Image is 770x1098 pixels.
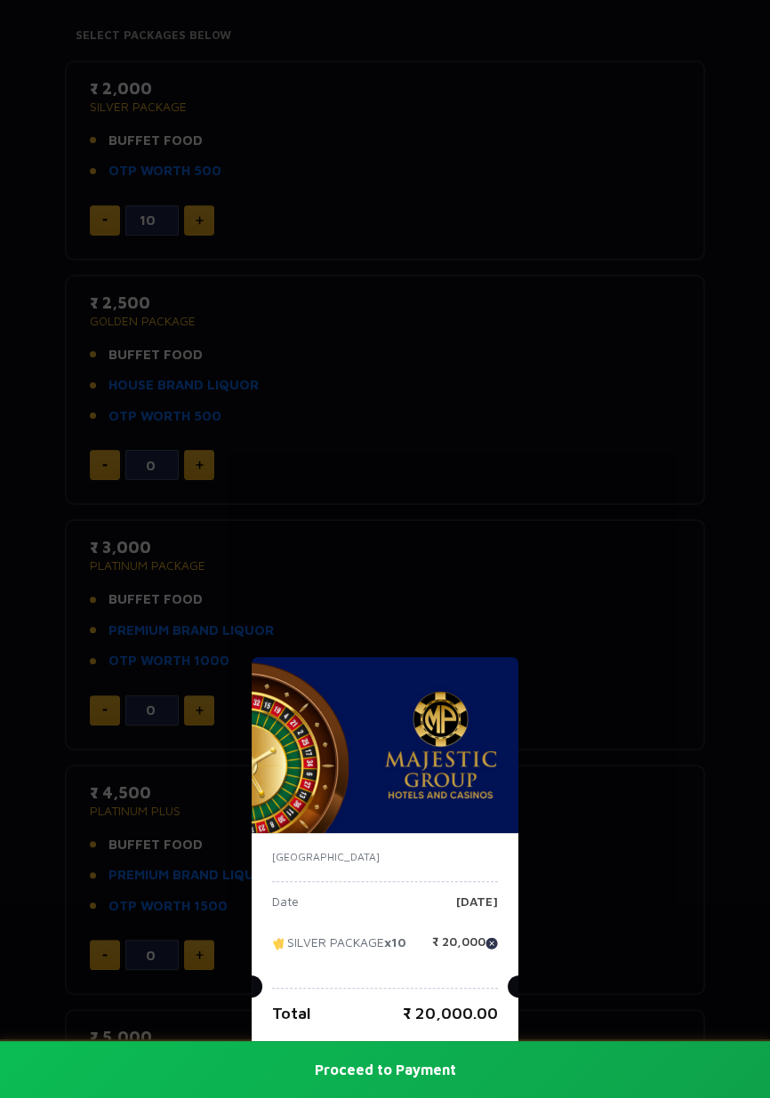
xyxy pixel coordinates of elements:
img: majesticPride-banner [252,657,518,833]
strong: x10 [384,934,406,949]
p: ₹ 20,000 [432,935,498,962]
p: Date [272,895,299,922]
p: Total [272,1001,311,1025]
p: SILVER PACKAGE [272,935,406,962]
p: [DATE] [456,895,498,922]
p: [GEOGRAPHIC_DATA] [272,849,498,865]
img: tikcet [272,935,287,951]
p: ₹ 20,000.00 [403,1001,498,1025]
